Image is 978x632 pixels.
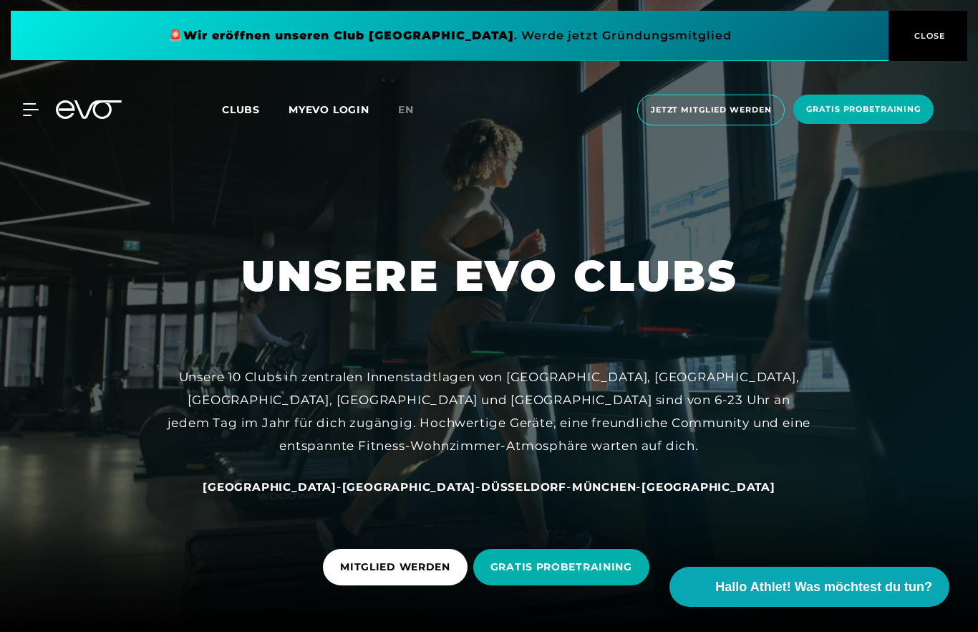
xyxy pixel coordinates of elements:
[241,248,737,304] h1: UNSERE EVO CLUBS
[481,479,566,494] a: Düsseldorf
[203,479,337,494] a: [GEOGRAPHIC_DATA]
[669,567,949,607] button: Hallo Athlet! Was möchtest du tun?
[398,103,414,116] span: en
[490,560,632,575] span: GRATIS PROBETRAINING
[572,479,636,494] a: München
[889,11,967,61] button: CLOSE
[473,538,655,596] a: GRATIS PROBETRAINING
[222,103,260,116] span: Clubs
[633,95,789,125] a: Jetzt Mitglied werden
[911,29,946,42] span: CLOSE
[641,479,775,494] a: [GEOGRAPHIC_DATA]
[222,102,289,116] a: Clubs
[641,480,775,494] span: [GEOGRAPHIC_DATA]
[572,480,636,494] span: München
[289,103,369,116] a: MYEVO LOGIN
[342,479,476,494] a: [GEOGRAPHIC_DATA]
[167,475,811,498] div: - - - -
[789,95,938,125] a: Gratis Probetraining
[203,480,337,494] span: [GEOGRAPHIC_DATA]
[715,578,932,597] span: Hallo Athlet! Was möchtest du tun?
[323,538,473,596] a: MITGLIED WERDEN
[167,365,811,458] div: Unsere 10 Clubs in zentralen Innenstadtlagen von [GEOGRAPHIC_DATA], [GEOGRAPHIC_DATA], [GEOGRAPHI...
[806,103,921,115] span: Gratis Probetraining
[340,560,450,575] span: MITGLIED WERDEN
[398,102,431,118] a: en
[342,480,476,494] span: [GEOGRAPHIC_DATA]
[481,480,566,494] span: Düsseldorf
[651,104,771,116] span: Jetzt Mitglied werden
